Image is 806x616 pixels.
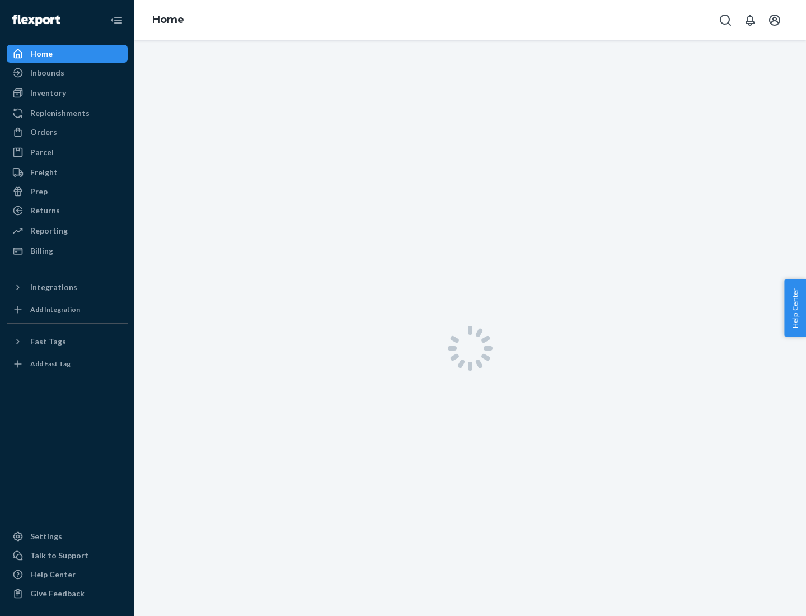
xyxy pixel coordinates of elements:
div: Fast Tags [30,336,66,347]
div: Add Fast Tag [30,359,71,368]
button: Integrations [7,278,128,296]
div: Help Center [30,569,76,580]
a: Home [7,45,128,63]
a: Inbounds [7,64,128,82]
a: Parcel [7,143,128,161]
a: Billing [7,242,128,260]
div: Inbounds [30,67,64,78]
div: Prep [30,186,48,197]
a: Freight [7,164,128,181]
div: Home [30,48,53,59]
button: Fast Tags [7,333,128,351]
div: Give Feedback [30,588,85,599]
div: Reporting [30,225,68,236]
button: Close Navigation [105,9,128,31]
div: Billing [30,245,53,256]
button: Help Center [784,279,806,337]
div: Add Integration [30,305,80,314]
button: Open account menu [763,9,786,31]
a: Orders [7,123,128,141]
a: Reporting [7,222,128,240]
div: Replenishments [30,108,90,119]
a: Returns [7,202,128,220]
a: Replenishments [7,104,128,122]
button: Open notifications [739,9,761,31]
a: Prep [7,183,128,200]
a: Inventory [7,84,128,102]
div: Freight [30,167,58,178]
ol: breadcrumbs [143,4,193,36]
a: Help Center [7,566,128,584]
a: Home [152,13,184,26]
button: Open Search Box [714,9,737,31]
div: Talk to Support [30,550,88,561]
div: Integrations [30,282,77,293]
div: Inventory [30,87,66,99]
div: Returns [30,205,60,216]
a: Settings [7,528,128,545]
div: Orders [30,127,57,138]
div: Parcel [30,147,54,158]
a: Add Fast Tag [7,355,128,373]
a: Add Integration [7,301,128,319]
div: Settings [30,531,62,542]
img: Flexport logo [12,15,60,26]
a: Talk to Support [7,547,128,564]
button: Give Feedback [7,585,128,603]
